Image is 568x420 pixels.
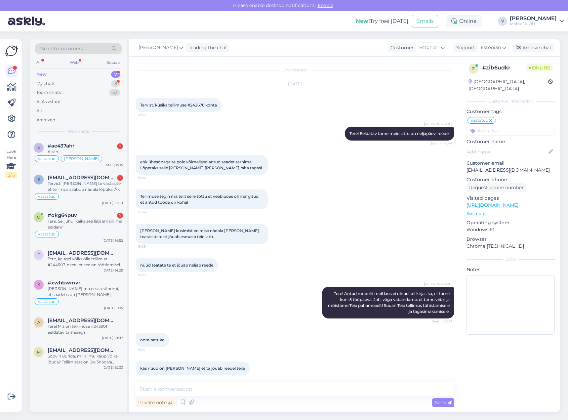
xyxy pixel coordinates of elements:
[427,319,452,324] span: Seen ✓ 15:13
[105,58,122,67] div: Socials
[104,306,123,311] div: [DATE] 11:15
[5,45,18,57] img: Askly Logo
[48,181,123,192] div: Tervist. [PERSON_NAME] te vastasite et tellimus saabub nädala lõpuks. Äkki lõpetaks selle [PERSON...
[498,17,507,26] div: V
[138,112,162,117] span: 12:42
[48,353,123,365] div: Soovin uurida, millal mu kaup võiks jõuda? Tellimisest on üle 3nädala möödas juba. Tellimuse nr: ...
[48,149,123,155] div: Aitäh
[35,58,43,67] div: All
[467,183,526,192] div: Request phone number
[467,176,555,183] p: Customer phone
[412,15,438,27] button: Emails
[48,250,116,256] span: timokilk780@gmail.com
[481,44,501,51] span: Estonian
[38,252,40,257] span: t
[102,200,123,205] div: [DATE] 15:00
[467,266,555,273] p: Notes
[136,67,454,73] div: Chat started
[111,80,120,87] div: 8
[139,44,178,51] span: [PERSON_NAME]
[467,138,555,145] p: Customer name
[187,44,227,51] div: leading the chat
[38,157,56,161] span: vastatud
[102,268,123,273] div: [DATE] 14:29
[136,398,175,407] div: Private note
[111,71,120,78] div: 7
[446,15,482,27] div: Online
[467,219,555,226] p: Operating system
[138,210,162,215] span: 15:04
[419,44,439,51] span: Estonian
[435,399,452,405] span: Send
[467,126,555,136] input: Add a tag
[38,232,56,236] span: vastatud
[467,243,555,250] p: Chrome [TECHNICAL_ID]
[102,335,123,340] div: [DATE] 10:07
[467,202,518,208] a: [URL][DOMAIN_NAME]
[424,281,452,286] span: [PERSON_NAME]
[36,89,61,96] div: Team chats
[48,323,123,335] div: Tere! Mis on tellimuse #243901 eeldatav tarneaeg?
[48,218,123,230] div: Tere, Sel juhul käiks see läbi emaili, ma eeldan?
[68,128,89,134] span: New chats
[48,347,116,353] span: mirjam.talts@hotmail.com
[526,64,553,71] span: Online
[140,103,217,107] span: Tervist. küsiks tellimuse #242676 kohta
[468,78,548,92] div: [GEOGRAPHIC_DATA], [GEOGRAPHIC_DATA]
[512,43,554,52] div: Archive chat
[38,300,56,304] span: vastatud
[454,44,475,51] div: Support
[328,291,451,314] span: Tere! Antud mudelit meil laos ei olnud, oli kirjas ka, et tarne kuni 5 tööpäeva. Jah, väga vaband...
[38,194,56,198] span: vastatud
[471,118,488,122] span: vastatud
[349,131,450,136] span: Tere! Eeldatav tarne meie lattu on neljapäev-reede.
[117,175,123,181] div: 1
[316,2,335,8] span: Enable
[467,195,555,202] p: Visited pages
[138,347,162,352] span: 15:14
[467,236,555,243] p: Browser
[117,143,123,149] div: 1
[41,45,83,52] span: Search customers
[64,157,99,161] span: [PERSON_NAME]
[467,160,555,167] p: Customer email
[37,350,41,355] span: m
[48,212,77,218] span: #okg64puv
[48,256,123,268] div: Tere, kaugel võiks olla tellimus #244507, näen, et see on töötlemisel küll aga nädal aega juba.
[103,163,123,168] div: [DATE] 15:15
[48,143,74,149] span: #ae437ahr
[467,226,555,233] p: Windows 10
[38,177,40,182] span: s
[140,263,213,268] span: nüüd teatate te et jõuap neljap reede
[37,145,40,150] span: a
[356,17,409,25] div: Try free [DATE]:
[36,117,56,123] div: Archived
[138,175,162,180] span: 15:02
[467,167,555,174] p: [EMAIL_ADDRESS][DOMAIN_NAME]
[48,175,116,181] span: sulev.maesaar@gmail.com
[140,194,260,205] span: Tellimuse tegin ma teilt selle tõttu et veebipoes oli märgitud et antud toode on kohal
[5,148,17,178] div: Look Here
[36,99,61,105] div: AI Assistant
[5,172,17,178] div: 2 / 3
[109,89,120,96] div: 52
[510,16,557,21] div: [PERSON_NAME]
[68,58,80,67] div: Web
[102,238,123,243] div: [DATE] 14:52
[48,280,80,286] span: #xwhbwmvr
[467,98,555,104] div: Customer information
[136,81,454,87] div: [DATE]
[117,213,123,219] div: 1
[36,107,42,114] div: All
[467,211,555,217] p: See more ...
[510,21,557,26] div: Mobix JK OÜ
[36,71,47,78] div: New
[140,159,263,170] span: ehk ühesõnaga te pole võimelised antud seadet tarnima. Lõpetaks selle [PERSON_NAME] [PERSON_NAME]...
[138,273,162,277] span: 15:05
[467,256,555,262] div: Extra
[37,320,40,325] span: a
[424,121,452,126] span: [PERSON_NAME]
[138,244,162,249] span: 15:05
[102,365,123,370] div: [DATE] 10:33
[427,141,452,146] span: Seen ✓ 14:44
